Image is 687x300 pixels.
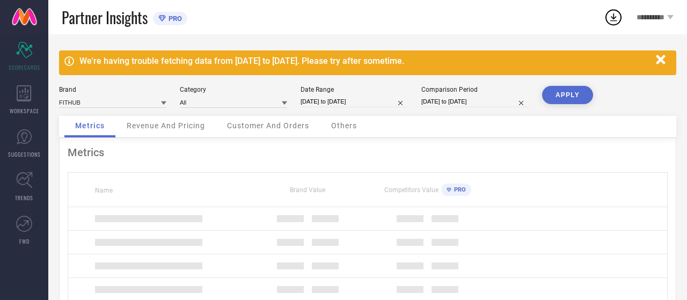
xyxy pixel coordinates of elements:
[10,107,39,115] span: WORKSPACE
[79,56,651,66] div: We're having trouble fetching data from [DATE] to [DATE]. Please try after sometime.
[542,86,593,104] button: APPLY
[75,121,105,130] span: Metrics
[421,86,529,93] div: Comparison Period
[95,187,113,194] span: Name
[15,194,33,202] span: TRENDS
[331,121,357,130] span: Others
[451,186,466,193] span: PRO
[384,186,438,194] span: Competitors Value
[62,6,148,28] span: Partner Insights
[166,14,182,23] span: PRO
[301,86,408,93] div: Date Range
[8,150,41,158] span: SUGGESTIONS
[127,121,205,130] span: Revenue And Pricing
[59,86,166,93] div: Brand
[604,8,623,27] div: Open download list
[421,96,529,107] input: Select comparison period
[19,237,30,245] span: FWD
[9,63,40,71] span: SCORECARDS
[180,86,287,93] div: Category
[227,121,309,130] span: Customer And Orders
[290,186,325,194] span: Brand Value
[301,96,408,107] input: Select date range
[68,146,668,159] div: Metrics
